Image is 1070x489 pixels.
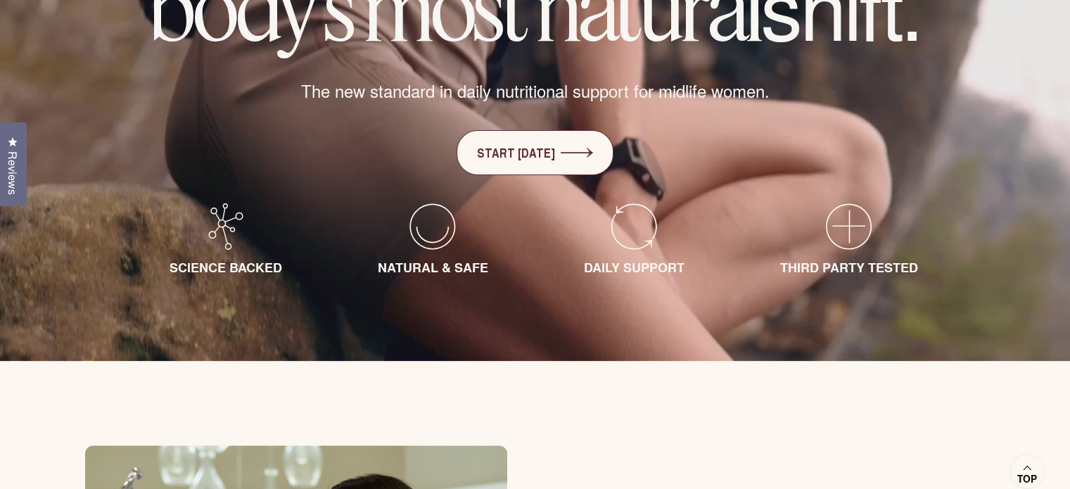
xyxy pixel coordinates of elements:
a: START [DATE] [457,130,613,175]
span: DAILY SUPPORT [584,258,684,277]
span: Reviews [4,151,22,195]
span: Top [1017,473,1037,485]
span: THIRD PARTY TESTED [780,258,918,277]
span: SCIENCE BACKED [170,258,282,277]
span: NATURAL & SAFE [378,258,488,277]
span: The new standard in daily nutritional support for midlife women. [301,79,770,103]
